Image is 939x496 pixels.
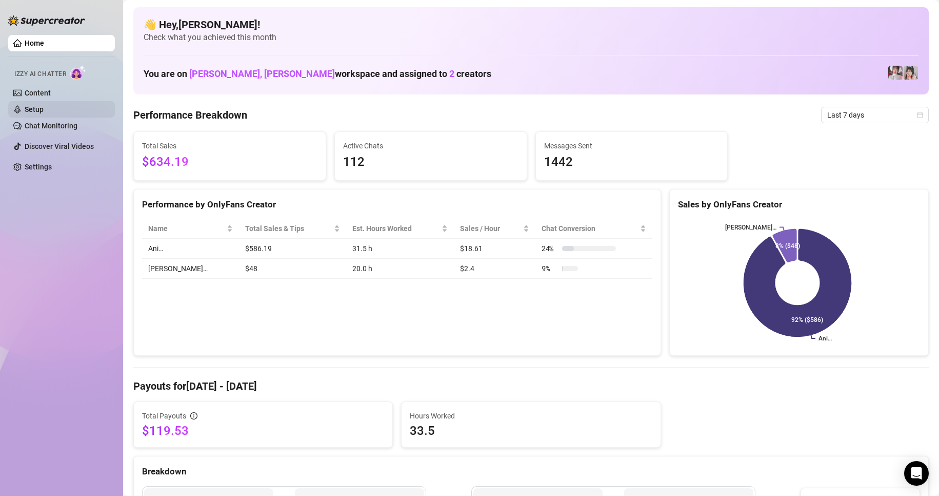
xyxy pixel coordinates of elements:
[239,239,346,259] td: $586.19
[8,15,85,26] img: logo-BBDzfeDw.svg
[142,465,920,479] div: Breakdown
[142,239,239,259] td: Ani…
[352,223,439,234] div: Est. Hours Worked
[449,68,454,79] span: 2
[142,140,317,151] span: Total Sales
[410,423,652,439] span: 33.5
[142,259,239,279] td: [PERSON_NAME]…
[454,259,535,279] td: $2.4
[142,152,317,172] span: $634.19
[542,243,558,254] span: 24 %
[142,410,186,422] span: Total Payouts
[148,223,225,234] span: Name
[239,219,346,239] th: Total Sales & Tips
[14,69,66,79] span: Izzy AI Chatter
[346,259,454,279] td: 20.0 h
[544,140,720,151] span: Messages Sent
[25,39,44,47] a: Home
[888,66,903,80] img: Rosie
[25,89,51,97] a: Content
[142,198,652,212] div: Performance by OnlyFans Creator
[904,461,929,486] div: Open Intercom Messenger
[542,223,638,234] span: Chat Conversion
[454,239,535,259] td: $18.61
[133,379,929,393] h4: Payouts for [DATE] - [DATE]
[904,66,918,80] img: Ani
[70,65,86,80] img: AI Chatter
[25,105,44,113] a: Setup
[827,107,923,123] span: Last 7 days
[133,108,247,122] h4: Performance Breakdown
[346,239,454,259] td: 31.5 h
[144,17,918,32] h4: 👋 Hey, [PERSON_NAME] !
[917,112,923,118] span: calendar
[818,335,832,342] text: Ani…
[725,224,776,231] text: [PERSON_NAME]…
[25,142,94,150] a: Discover Viral Videos
[544,152,720,172] span: 1442
[239,259,346,279] td: $48
[189,68,335,79] span: [PERSON_NAME], [PERSON_NAME]
[245,223,332,234] span: Total Sales & Tips
[343,140,518,151] span: Active Chats
[190,412,197,419] span: info-circle
[144,68,491,80] h1: You are on workspace and assigned to creators
[142,219,239,239] th: Name
[542,263,558,274] span: 9 %
[460,223,521,234] span: Sales / Hour
[144,32,918,43] span: Check what you achieved this month
[25,163,52,171] a: Settings
[678,198,920,212] div: Sales by OnlyFans Creator
[454,219,535,239] th: Sales / Hour
[535,219,652,239] th: Chat Conversion
[25,122,77,130] a: Chat Monitoring
[410,410,652,422] span: Hours Worked
[343,152,518,172] span: 112
[142,423,384,439] span: $119.53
